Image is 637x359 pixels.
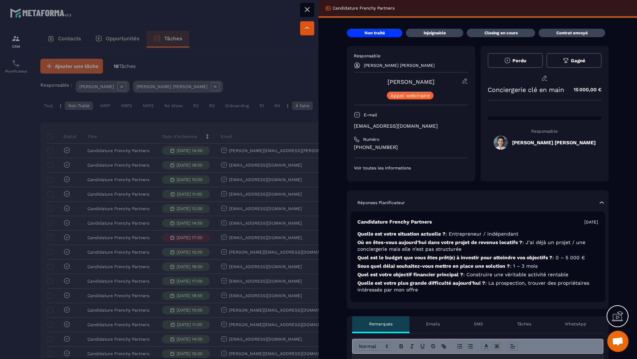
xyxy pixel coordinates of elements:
p: [PHONE_NUMBER] [354,144,468,151]
span: Perdu [512,58,526,63]
p: Quelle est votre situation actuelle ? [357,231,598,237]
p: 15 000,00 € [567,83,602,97]
h5: [PERSON_NAME] [PERSON_NAME] [512,140,596,145]
button: Perdu [488,53,543,68]
span: : Entrepreneur / indépendant [446,231,518,237]
p: Où en êtes-vous aujourd’hui dans votre projet de revenus locatifs ? [357,239,598,253]
p: Réponses Planificateur [357,200,405,205]
span: : Construire une véritable activité rentable [463,272,568,277]
p: WhatsApp [565,321,586,327]
p: Responsable [354,53,468,59]
p: [DATE] [584,219,598,225]
p: Voir toutes les informations [354,165,468,171]
p: Tâches [517,321,531,327]
p: Conciergerie clé en main [488,86,564,93]
p: Numéro [363,137,379,142]
p: E-mail [364,112,377,118]
p: Sous quel délai souhaitez-vous mettre en place une solution ? [357,263,598,270]
p: Quel est votre objectif financier principal ? [357,271,598,278]
button: Gagné [546,53,602,68]
span: Gagné [571,58,585,63]
span: : 0 – 5 000 € [552,255,585,260]
a: [PERSON_NAME] [388,79,435,85]
p: Candidature Frenchy Partners [357,219,432,225]
p: Appel webinaire [390,93,430,98]
p: Quelle est votre plus grande difficulté aujourd’hui ? [357,280,598,293]
p: Emails [426,321,440,327]
p: Remarques [369,321,392,327]
p: SMS [474,321,483,327]
p: [PERSON_NAME] [PERSON_NAME] [364,63,435,68]
p: Contrat envoyé [556,30,588,36]
p: Candidature Frenchy Partners [333,5,395,11]
p: Closing en cours [484,30,518,36]
p: Responsable [488,129,602,134]
div: Ouvrir le chat [607,331,629,352]
p: Quel est le budget que vous êtes prêt(e) à investir pour atteindre vos objectifs ? [357,254,598,261]
span: : 1 – 3 mois [510,263,538,269]
p: [EMAIL_ADDRESS][DOMAIN_NAME] [354,123,468,129]
p: injoignable [424,30,446,36]
p: Non traité [365,30,385,36]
